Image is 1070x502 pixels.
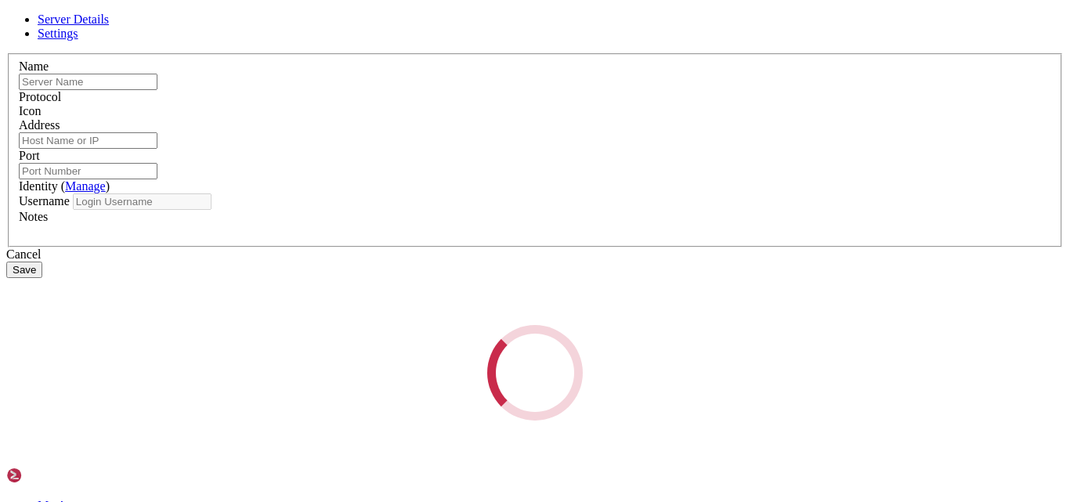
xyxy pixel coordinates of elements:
input: Port Number [19,163,157,179]
label: Name [19,60,49,73]
div: Loading... [470,307,601,438]
a: Settings [38,27,78,40]
label: Address [19,118,60,132]
x-row: Access denied [6,33,866,46]
label: Port [19,149,40,162]
a: Server Details [38,13,109,26]
label: Identity [19,179,110,193]
input: Server Name [19,74,157,90]
label: Notes [19,210,48,223]
label: Protocol [19,90,61,103]
img: Shellngn [6,468,96,483]
button: Save [6,262,42,278]
x-row: root@[TECHNICAL_ID]'s password: [6,46,866,60]
span: ( ) [61,179,110,193]
input: Login Username [73,193,211,210]
x-row: root@[TECHNICAL_ID]'s password: [6,20,866,33]
a: Manage [65,179,106,193]
label: Icon [19,104,41,117]
x-row: Access denied [6,6,866,20]
div: Cancel [6,247,1064,262]
label: Username [19,194,70,208]
div: (30, 3) [204,46,211,60]
input: Host Name or IP [19,132,157,149]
